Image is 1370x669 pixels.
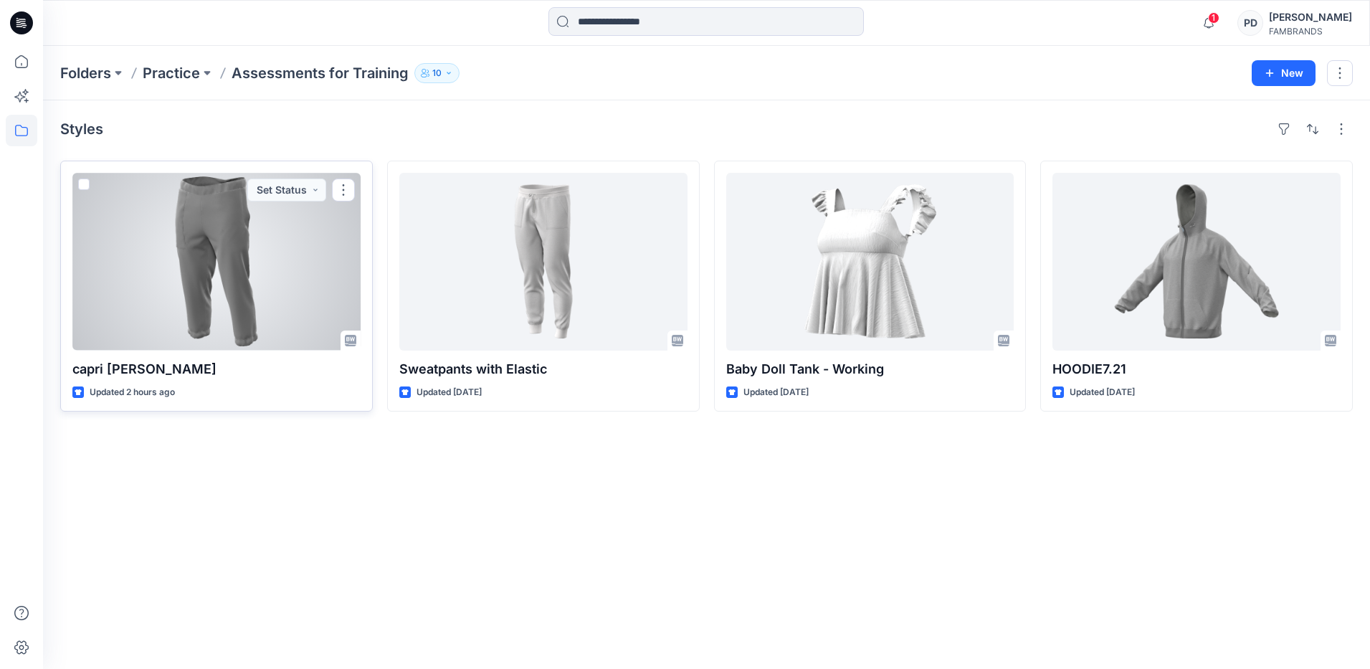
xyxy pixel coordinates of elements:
[414,63,460,83] button: 10
[432,65,442,81] p: 10
[90,385,175,400] p: Updated 2 hours ago
[399,173,688,351] a: Sweatpants with Elastic
[1269,9,1352,26] div: [PERSON_NAME]
[399,359,688,379] p: Sweatpants with Elastic
[1052,173,1341,351] a: HOODIE7.21
[726,359,1014,379] p: Baby Doll Tank - Working
[232,63,409,83] p: Assessments for Training
[60,120,103,138] h4: Styles
[1269,26,1352,37] div: FAMBRANDS
[1237,10,1263,36] div: PD
[1070,385,1135,400] p: Updated [DATE]
[1052,359,1341,379] p: HOODIE7.21
[72,173,361,351] a: capri michell
[143,63,200,83] a: Practice
[726,173,1014,351] a: Baby Doll Tank - Working
[72,359,361,379] p: capri [PERSON_NAME]
[417,385,482,400] p: Updated [DATE]
[1252,60,1316,86] button: New
[1208,12,1219,24] span: 1
[60,63,111,83] a: Folders
[743,385,809,400] p: Updated [DATE]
